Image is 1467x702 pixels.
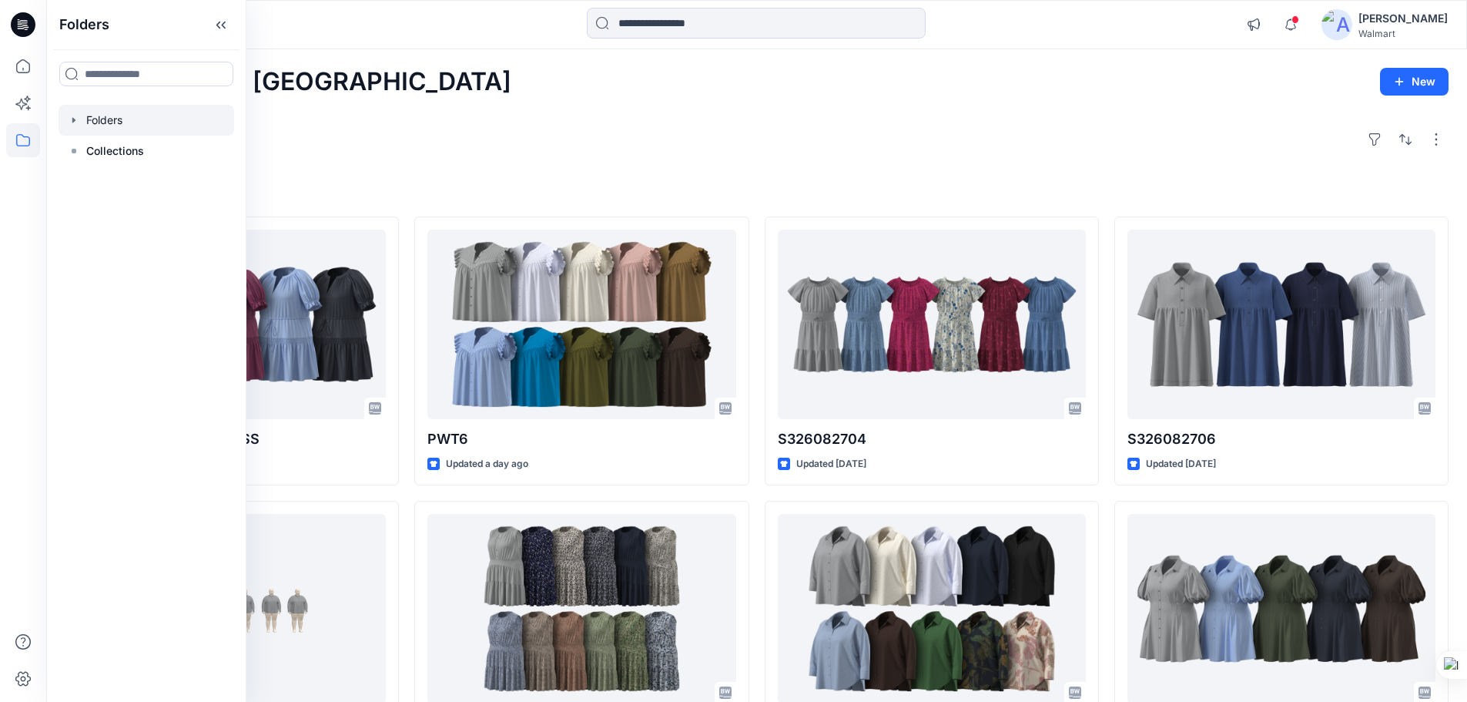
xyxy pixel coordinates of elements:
[778,428,1086,450] p: S326082704
[446,456,528,472] p: Updated a day ago
[65,68,511,96] h2: Welcome back, [GEOGRAPHIC_DATA]
[1127,428,1435,450] p: S326082706
[65,183,1449,201] h4: Styles
[1321,9,1352,40] img: avatar
[86,142,144,160] p: Collections
[796,456,866,472] p: Updated [DATE]
[1146,456,1216,472] p: Updated [DATE]
[427,230,735,420] a: PWT6
[778,230,1086,420] a: S326082704
[1358,9,1448,28] div: [PERSON_NAME]
[427,428,735,450] p: PWT6
[1380,68,1449,96] button: New
[1127,230,1435,420] a: S326082706
[1358,28,1448,39] div: Walmart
